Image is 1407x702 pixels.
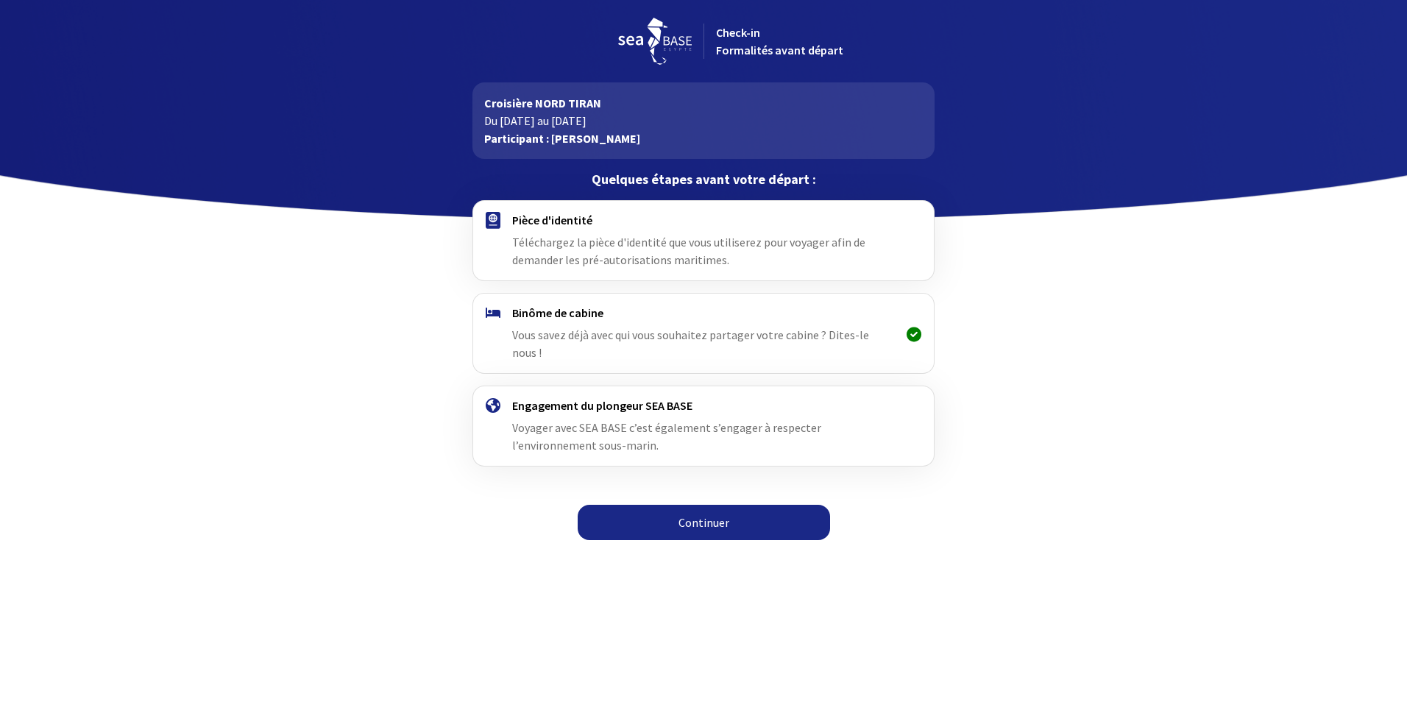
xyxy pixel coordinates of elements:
[484,130,922,147] p: Participant : [PERSON_NAME]
[512,305,894,320] h4: Binôme de cabine
[484,94,922,112] p: Croisière NORD TIRAN
[512,235,865,267] span: Téléchargez la pièce d'identité que vous utiliserez pour voyager afin de demander les pré-autoris...
[512,420,821,453] span: Voyager avec SEA BASE c’est également s’engager à respecter l’environnement sous-marin.
[578,505,830,540] a: Continuer
[472,171,934,188] p: Quelques étapes avant votre départ :
[512,327,869,360] span: Vous savez déjà avec qui vous souhaitez partager votre cabine ? Dites-le nous !
[512,398,894,413] h4: Engagement du plongeur SEA BASE
[618,18,692,65] img: logo_seabase.svg
[486,212,500,229] img: passport.svg
[512,213,894,227] h4: Pièce d'identité
[716,25,843,57] span: Check-in Formalités avant départ
[484,112,922,130] p: Du [DATE] au [DATE]
[486,398,500,413] img: engagement.svg
[486,308,500,318] img: binome.svg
